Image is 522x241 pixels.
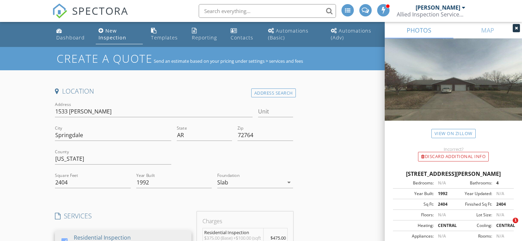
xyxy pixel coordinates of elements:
[434,201,453,207] div: 2404
[418,152,489,161] div: Discard Additional info
[265,25,322,44] a: Automations (Basic)
[199,4,336,18] input: Search everything...
[55,87,293,96] h4: Location
[54,25,90,44] a: Dashboard
[202,217,288,225] div: Charges
[189,25,222,44] a: Reporting
[57,51,153,66] h1: Create a Quote
[395,233,434,239] div: Appliances:
[268,27,309,41] div: Automations (Basic)
[395,191,434,197] div: Year Built:
[453,180,492,186] div: Bathrooms:
[192,34,217,41] div: Reporting
[453,191,492,197] div: Year Updated:
[453,222,492,229] div: Cooling:
[395,201,434,207] div: Sq Ft:
[496,233,504,239] span: N/A
[385,22,453,38] a: PHOTOS
[453,22,522,38] a: MAP
[154,58,303,64] span: Send an estimate based on your pricing under settings > services and fees
[96,25,143,44] a: New Inspection
[204,230,262,235] div: Residential Inspection
[499,218,515,234] iframe: Intercom live chat
[328,25,382,44] a: Automations (Advanced)
[496,191,504,196] span: N/A
[453,233,492,239] div: Rooms:
[98,27,126,41] div: New Inspection
[148,25,184,44] a: Templates
[251,88,296,98] div: Address Search
[331,27,371,41] div: Automations (Adv)
[438,233,446,239] span: N/A
[453,201,492,207] div: Finished Sq Ft:
[453,212,492,218] div: Lot Size:
[438,212,446,218] span: N/A
[492,180,512,186] div: 4
[52,9,128,24] a: SPECTORA
[52,3,67,19] img: The Best Home Inspection Software - Spectora
[217,179,228,185] div: Slab
[416,4,460,11] div: [PERSON_NAME]
[492,201,512,207] div: 2404
[151,34,178,41] div: Templates
[56,34,85,41] div: Dashboard
[395,222,434,229] div: Heating:
[434,191,453,197] div: 1992
[55,212,192,220] h4: SERVICES
[395,180,434,186] div: Bedrooms:
[492,222,512,229] div: CENTRAL
[72,3,128,18] span: SPECTORA
[397,11,465,18] div: Allied Inspection Services, LLC
[431,129,476,138] a: View on Zillow
[231,34,253,41] div: Contacts
[395,212,434,218] div: Floors:
[285,178,293,186] i: arrow_drop_down
[385,38,522,137] img: streetview
[385,146,522,152] div: Incorrect?
[434,222,453,229] div: CENTRAL
[438,180,446,186] span: N/A
[513,218,518,223] span: 1
[270,235,286,241] span: $475.00
[393,170,514,178] div: [STREET_ADDRESS][PERSON_NAME]
[496,212,504,218] span: N/A
[228,25,260,44] a: Contacts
